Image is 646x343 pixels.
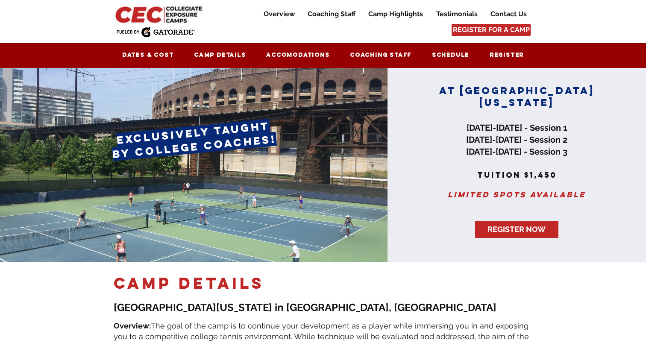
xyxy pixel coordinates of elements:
img: CEC Logo Primary_edited.jpg [114,4,206,24]
a: Overview [257,9,301,19]
p: Camp Highlights [364,9,427,19]
a: Camp Highlights [362,9,429,19]
a: REGISTER FOR A CAMP [452,24,531,36]
span: AT [GEOGRAPHIC_DATA][US_STATE] [439,85,595,108]
p: Overview [259,9,299,19]
a: Coaching Staff [301,9,361,19]
span: exclusively taught by college coaches! [112,119,276,161]
span: camp DETAILS [114,273,264,293]
span: Camp Details [194,51,246,59]
span: REGISTER NOW [487,224,546,235]
a: Camp Details [185,47,254,64]
span: Schedule [432,51,469,59]
span: [GEOGRAPHIC_DATA][US_STATE] in [GEOGRAPHIC_DATA], [GEOGRAPHIC_DATA] [114,301,496,314]
nav: Site [114,47,532,64]
span: Overview:​ [114,321,151,330]
a: Testimonials [430,9,484,19]
a: Schedule [423,47,478,64]
nav: Site [250,9,533,19]
span: [DATE]-[DATE] - Session 1 [DATE]-[DATE] - Session 2 [DATE]-[DATE] - Session 3 [466,123,567,157]
a: Accomodations [258,47,338,64]
a: Contact Us [484,9,533,19]
img: Fueled by Gatorade.png [116,27,195,37]
span: Register [490,51,524,59]
span: tuition $1,450 [477,170,557,180]
span: Accomodations [266,51,329,59]
a: Dates & Cost [114,47,182,64]
p: Contact Us [486,9,531,19]
p: Coaching Staff [303,9,360,19]
span: REGISTER FOR A CAMP [453,25,530,35]
p: Testimonials [432,9,482,19]
a: Coaching Staff [341,47,420,64]
a: REGISTER NOW [475,221,558,238]
span: Dates & Cost [122,51,174,59]
span: Coaching Staff [350,51,411,59]
a: Register [481,47,532,64]
span: Limited spots available [448,190,586,199]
